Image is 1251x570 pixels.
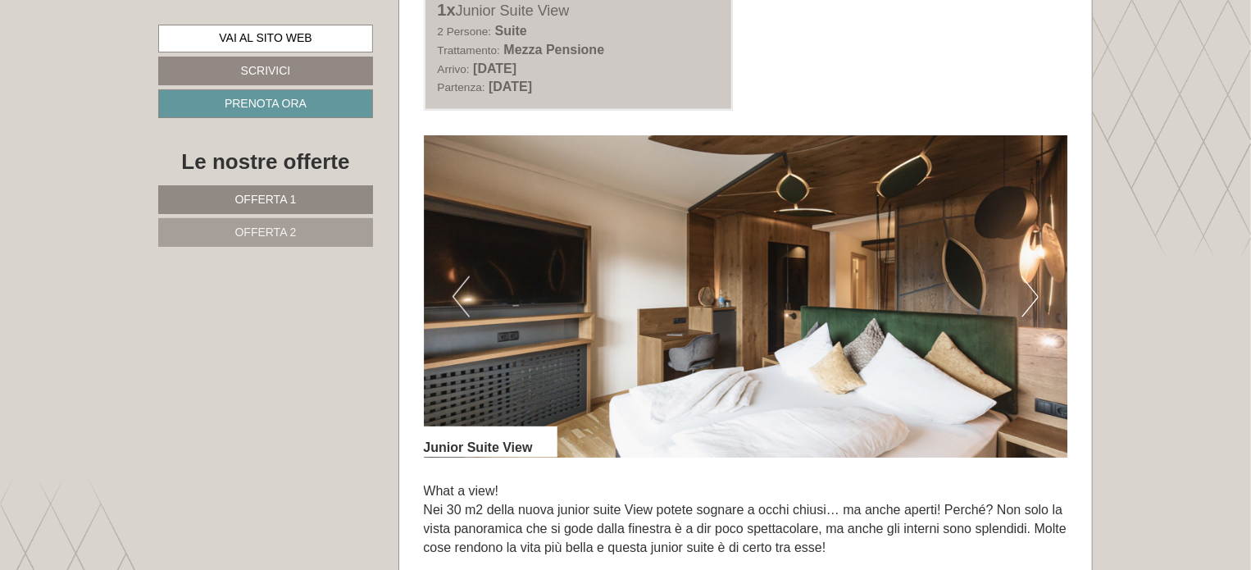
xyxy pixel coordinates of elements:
[473,62,516,75] b: [DATE]
[235,226,297,239] span: Offerta 2
[438,25,492,38] small: 2 Persone:
[158,147,373,177] div: Le nostre offerte
[495,24,527,38] b: Suite
[453,276,470,317] button: Previous
[1021,276,1039,317] button: Next
[489,80,532,93] b: [DATE]
[438,44,501,57] small: Trattamento:
[158,25,373,52] a: Vai al sito web
[438,81,485,93] small: Partenza:
[438,63,470,75] small: Arrivo:
[438,1,456,19] b: 1x
[235,193,297,206] span: Offerta 1
[504,43,605,57] b: Mezza Pensione
[158,89,373,118] a: Prenota ora
[424,135,1068,458] img: image
[424,426,557,458] div: Junior Suite View
[158,57,373,85] a: Scrivici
